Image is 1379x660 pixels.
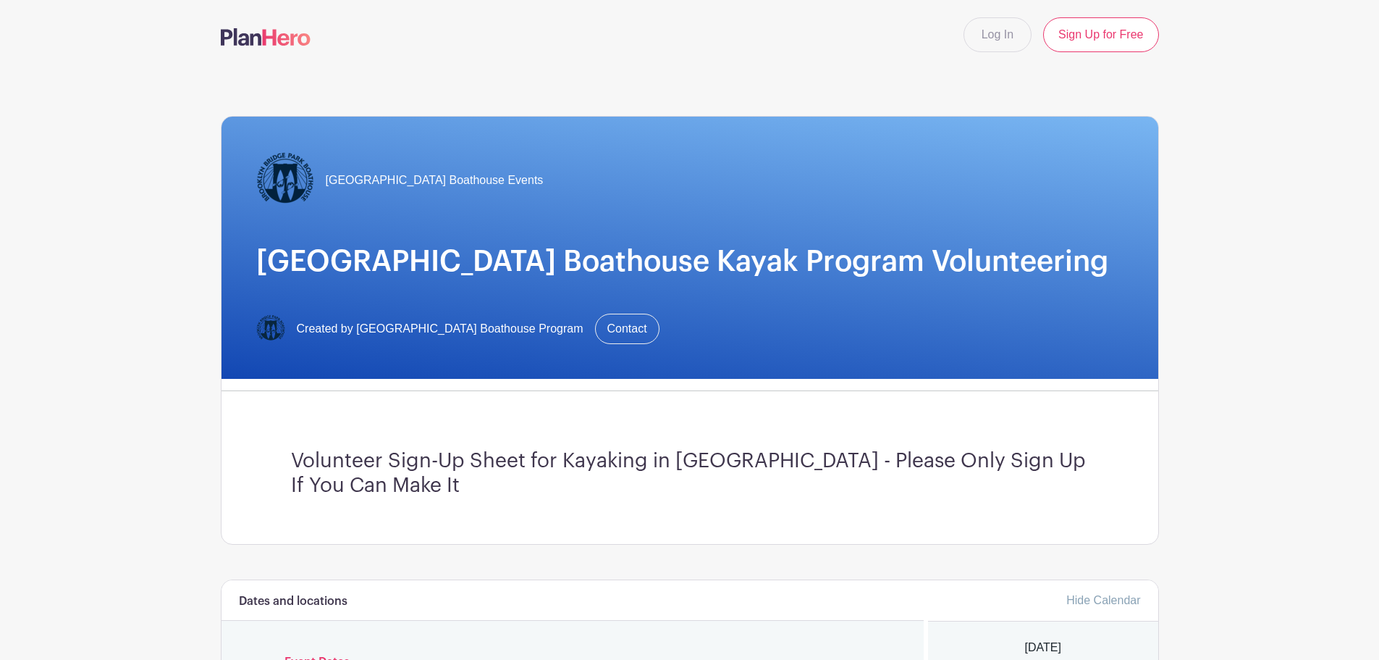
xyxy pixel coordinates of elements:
img: Logo-Title.png [256,314,285,343]
h6: Dates and locations [239,595,347,609]
a: Hide Calendar [1066,594,1140,606]
a: Contact [595,314,659,344]
a: Sign Up for Free [1043,17,1158,52]
span: [GEOGRAPHIC_DATA] Boathouse Events [326,172,544,189]
span: Created by [GEOGRAPHIC_DATA] Boathouse Program [297,320,583,338]
h1: [GEOGRAPHIC_DATA] Boathouse Kayak Program Volunteering [256,244,1123,279]
img: logo-507f7623f17ff9eddc593b1ce0a138ce2505c220e1c5a4e2b4648c50719b7d32.svg [221,28,311,46]
img: Logo-Title.png [256,151,314,209]
span: [DATE] [1025,639,1061,656]
h3: Volunteer Sign-Up Sheet for Kayaking in [GEOGRAPHIC_DATA] - Please Only Sign Up If You Can Make It [291,449,1089,498]
a: Log In [963,17,1032,52]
